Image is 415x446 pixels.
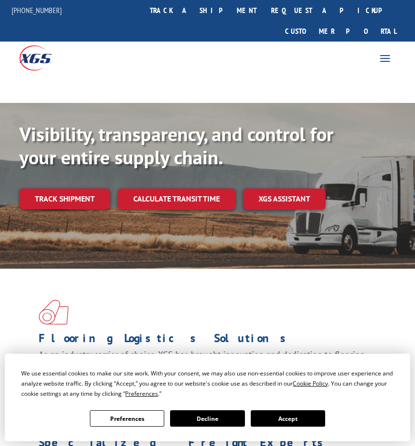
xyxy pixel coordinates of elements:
[12,5,62,15] a: [PHONE_NUMBER]
[39,332,369,349] h1: Flooring Logistics Solutions
[251,410,325,427] button: Accept
[21,368,393,399] div: We use essential cookies to make our site work. With your consent, we may also use non-essential ...
[293,379,328,388] span: Cookie Policy
[278,21,403,42] a: Customer Portal
[125,389,158,398] span: Preferences
[90,410,164,427] button: Preferences
[5,354,410,441] div: Cookie Consent Prompt
[19,188,110,209] a: Track shipment
[118,188,235,209] a: Calculate transit time
[39,300,69,325] img: xgs-icon-total-supply-chain-intelligence-red
[170,410,244,427] button: Decline
[39,349,365,372] span: As an industry carrier of choice, XGS has brought innovation and dedication to flooring logistics...
[243,188,326,209] a: XGS ASSISTANT
[19,121,333,170] b: Visibility, transparency, and control for your entire supply chain.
